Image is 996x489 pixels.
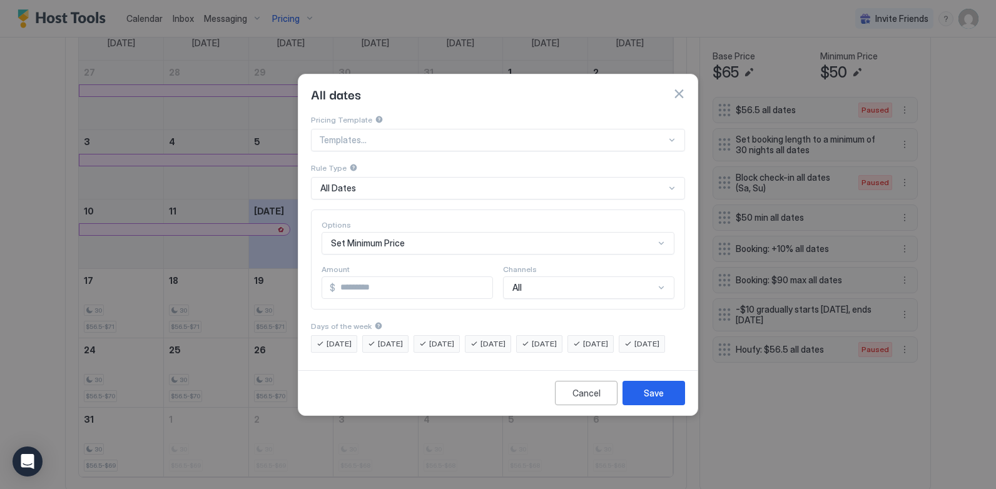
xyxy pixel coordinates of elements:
span: [DATE] [378,338,403,350]
span: [DATE] [532,338,557,350]
span: [DATE] [429,338,454,350]
span: Days of the week [311,321,372,331]
span: [DATE] [480,338,506,350]
span: Pricing Template [311,115,372,124]
input: Input Field [335,277,492,298]
span: $ [330,282,335,293]
button: Save [622,381,685,405]
span: All dates [311,84,361,103]
span: Amount [322,265,350,274]
button: Cancel [555,381,617,405]
span: Channels [503,265,537,274]
div: Save [644,386,664,400]
span: All [512,282,522,293]
span: Set Minimum Price [331,238,405,249]
span: All Dates [320,183,356,194]
div: Open Intercom Messenger [13,446,43,476]
span: [DATE] [327,338,352,350]
div: Cancel [572,386,601,400]
span: Options [322,220,351,229]
span: [DATE] [634,338,659,350]
span: [DATE] [583,338,608,350]
span: Rule Type [311,163,347,173]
